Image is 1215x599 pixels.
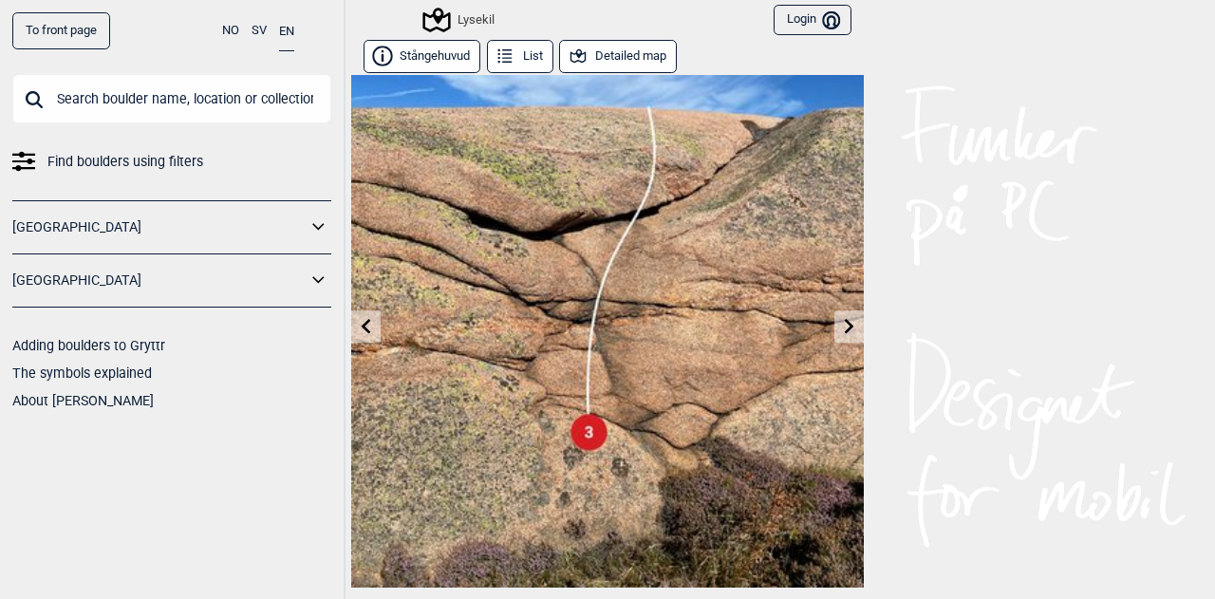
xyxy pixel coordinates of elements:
[425,9,495,31] div: Lysekil
[774,5,851,36] button: Login
[12,12,110,49] a: To front page
[279,12,294,51] button: EN
[12,74,331,123] input: Search boulder name, location or collection
[252,12,267,49] button: SV
[47,148,203,176] span: Find boulders using filters
[12,365,152,381] a: The symbols explained
[222,12,239,49] button: NO
[12,393,154,408] a: About [PERSON_NAME]
[12,214,307,241] a: [GEOGRAPHIC_DATA]
[12,267,307,294] a: [GEOGRAPHIC_DATA]
[364,40,480,73] button: Stångehuvud
[351,75,864,588] img: Kan man gradera sa lagt
[559,40,677,73] button: Detailed map
[12,338,165,353] a: Adding boulders to Gryttr
[487,40,553,73] button: List
[12,148,331,176] a: Find boulders using filters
